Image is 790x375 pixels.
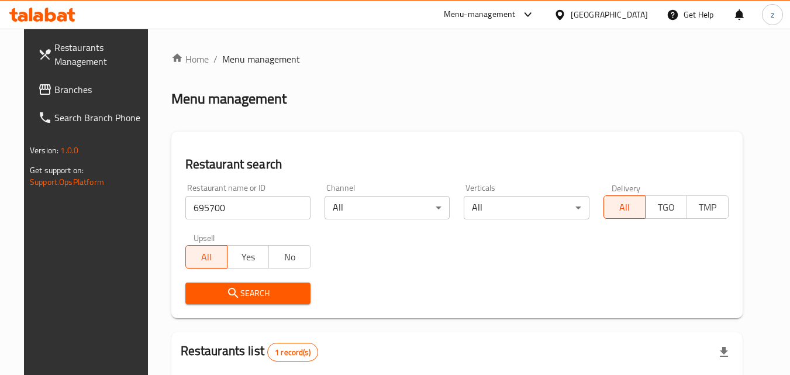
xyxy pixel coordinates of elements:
[185,196,311,219] input: Search for restaurant name or ID..
[464,196,589,219] div: All
[30,163,84,178] span: Get support on:
[650,199,682,216] span: TGO
[194,233,215,242] label: Upsell
[222,52,300,66] span: Menu management
[274,249,306,266] span: No
[181,342,318,362] h2: Restaurants list
[444,8,516,22] div: Menu-management
[30,143,58,158] span: Version:
[171,90,287,108] h2: Menu management
[29,75,156,104] a: Branches
[213,52,218,66] li: /
[232,249,264,266] span: Yes
[54,82,147,97] span: Branches
[171,52,743,66] nav: breadcrumb
[185,156,729,173] h2: Restaurant search
[171,52,209,66] a: Home
[185,283,311,304] button: Search
[645,195,687,219] button: TGO
[571,8,648,21] div: [GEOGRAPHIC_DATA]
[29,104,156,132] a: Search Branch Phone
[29,33,156,75] a: Restaurants Management
[686,195,729,219] button: TMP
[609,199,641,216] span: All
[268,245,311,269] button: No
[771,8,774,21] span: z
[185,245,227,269] button: All
[710,338,738,366] div: Export file
[325,196,450,219] div: All
[612,184,641,192] label: Delivery
[227,245,269,269] button: Yes
[54,111,147,125] span: Search Branch Phone
[60,143,78,158] span: 1.0.0
[268,347,318,358] span: 1 record(s)
[30,174,104,190] a: Support.OpsPlatform
[54,40,147,68] span: Restaurants Management
[692,199,724,216] span: TMP
[195,286,301,301] span: Search
[603,195,646,219] button: All
[191,249,223,266] span: All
